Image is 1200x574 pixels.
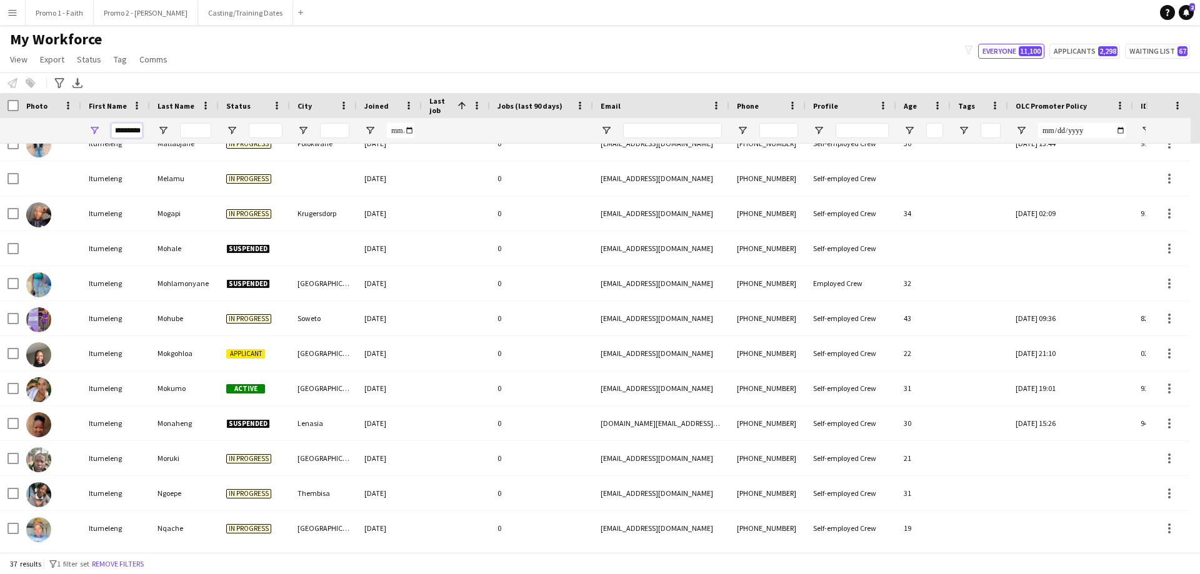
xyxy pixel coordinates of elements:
[226,139,271,149] span: In progress
[89,101,127,111] span: First Name
[357,511,422,545] div: [DATE]
[729,301,806,335] div: [PHONE_NUMBER]
[157,101,194,111] span: Last Name
[320,123,349,138] input: City Filter Input
[1016,125,1027,136] button: Open Filter Menu
[226,384,265,393] span: Active
[806,511,896,545] div: Self-employed Crew
[150,231,219,265] div: Mohale
[1141,383,1189,393] span: 9308300843081
[729,336,806,370] div: [PHONE_NUMBER]
[290,511,357,545] div: [GEOGRAPHIC_DATA]
[226,314,271,324] span: In progress
[601,101,621,111] span: Email
[601,125,612,136] button: Open Filter Menu
[1016,209,1056,218] span: [DATE] 02:09
[81,266,150,300] div: Itumeleng
[150,511,219,545] div: Nqache
[806,231,896,265] div: Self-employed Crew
[593,371,729,405] div: [EMAIL_ADDRESS][DOMAIN_NAME]
[1141,314,1189,323] span: 8208165766081
[26,482,51,507] img: Itumeleng Ngoepe
[109,51,132,67] a: Tag
[150,336,219,370] div: Mokgohloa
[226,419,270,428] span: Suspended
[297,101,312,111] span: City
[198,1,293,25] button: Casting/Training Dates
[81,511,150,545] div: Itumeleng
[290,441,357,475] div: [GEOGRAPHIC_DATA]
[81,301,150,335] div: Itumeleng
[1098,46,1117,56] span: 2,298
[1141,209,1189,218] span: 9106095042087
[1141,418,1189,428] span: 9409010421083
[729,371,806,405] div: [PHONE_NUMBER]
[806,371,896,405] div: Self-employed Crew
[729,126,806,161] div: [PHONE_NUMBER]
[896,371,951,405] div: 31
[150,161,219,195] div: Melamu
[72,51,106,67] a: Status
[904,101,917,111] span: Age
[813,101,838,111] span: Profile
[150,126,219,161] div: Matlabjane
[958,125,969,136] button: Open Filter Menu
[226,454,271,463] span: In progress
[226,349,265,359] span: Applicant
[226,174,271,184] span: In progress
[357,301,422,335] div: [DATE]
[958,101,975,111] span: Tags
[896,336,951,370] div: 22
[81,336,150,370] div: Itumeleng
[1141,125,1152,136] button: Open Filter Menu
[497,101,562,111] span: Jobs (last 90 days)
[70,76,85,91] app-action-btn: Export XLSX
[593,231,729,265] div: [EMAIL_ADDRESS][DOMAIN_NAME]
[81,196,150,230] div: Itumeleng
[1016,418,1056,428] span: [DATE] 15:26
[290,371,357,405] div: [GEOGRAPHIC_DATA]
[10,54,27,65] span: View
[904,125,915,136] button: Open Filter Menu
[806,301,896,335] div: Self-employed Crew
[806,476,896,510] div: Self-employed Crew
[89,557,146,571] button: Remove filters
[226,524,271,533] span: In progress
[896,196,951,230] div: 34
[150,476,219,510] div: Ngoepe
[357,126,422,161] div: [DATE]
[729,441,806,475] div: [PHONE_NUMBER]
[1141,139,1189,148] span: 9502180994085
[226,209,271,219] span: In progress
[77,54,101,65] span: Status
[737,125,748,136] button: Open Filter Menu
[593,406,729,440] div: [DOMAIN_NAME][EMAIL_ADDRESS][DOMAIN_NAME]
[150,441,219,475] div: Moruki
[150,406,219,440] div: Monaheng
[364,101,389,111] span: Joined
[81,441,150,475] div: Itumeleng
[896,266,951,300] div: 32
[290,196,357,230] div: Krugersdorp
[429,96,452,115] span: Last job
[926,123,943,138] input: Age Filter Input
[806,126,896,161] div: Self-employed Crew
[89,125,100,136] button: Open Filter Menu
[81,371,150,405] div: Itumeleng
[896,511,951,545] div: 19
[593,161,729,195] div: [EMAIL_ADDRESS][DOMAIN_NAME]
[729,511,806,545] div: [PHONE_NUMBER]
[81,126,150,161] div: Itumeleng
[490,441,593,475] div: 0
[806,266,896,300] div: Employed Crew
[729,196,806,230] div: [PHONE_NUMBER]
[1016,101,1087,111] span: OLC Promoter Policy
[813,125,824,136] button: Open Filter Menu
[896,441,951,475] div: 21
[26,307,51,332] img: Itumeleng Mohube
[290,336,357,370] div: [GEOGRAPHIC_DATA]
[729,406,806,440] div: [PHONE_NUMBER]
[57,559,89,568] span: 1 filter set
[249,123,282,138] input: Status Filter Input
[26,272,51,297] img: Itumeleng Mohlamonyane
